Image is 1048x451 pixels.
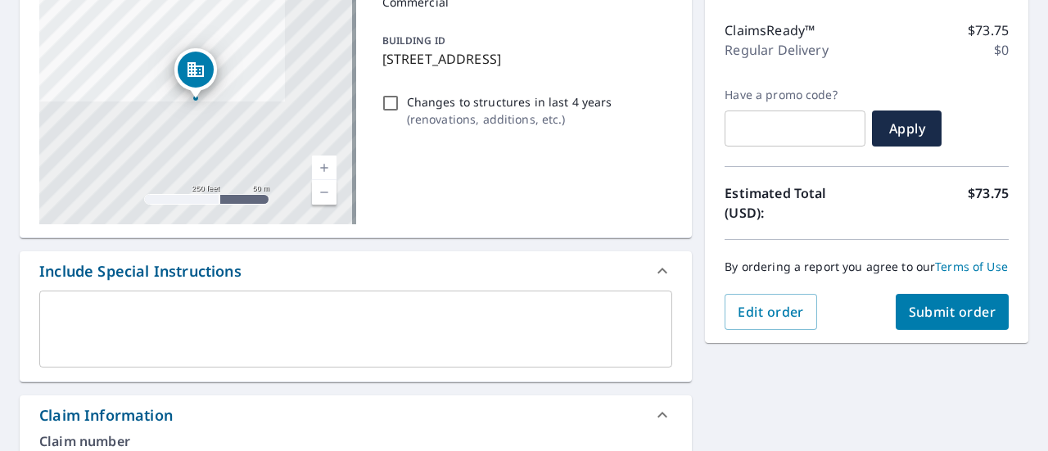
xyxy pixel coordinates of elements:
div: Claim Information [39,404,173,426]
div: Include Special Instructions [39,260,242,282]
p: $0 [994,40,1009,60]
div: Include Special Instructions [20,251,692,291]
p: [STREET_ADDRESS] [382,49,666,69]
label: Claim number [39,435,672,448]
p: $73.75 [968,20,1009,40]
p: ( renovations, additions, etc. ) [407,110,612,128]
span: Edit order [738,303,804,321]
p: ClaimsReady™ [725,20,815,40]
a: Current Level 17, Zoom In [312,156,337,180]
p: Estimated Total (USD): [725,183,866,223]
a: Current Level 17, Zoom Out [312,180,337,205]
p: By ordering a report you agree to our [725,259,1009,274]
a: Terms of Use [935,259,1008,274]
button: Edit order [725,294,817,330]
label: Have a promo code? [725,88,865,102]
p: $73.75 [968,183,1009,223]
button: Apply [872,110,942,147]
span: Submit order [909,303,996,321]
button: Submit order [896,294,1010,330]
p: Regular Delivery [725,40,828,60]
span: Apply [885,120,928,138]
div: Claim Information [20,395,692,435]
p: BUILDING ID [382,34,445,47]
div: Dropped pin, building 1, Commercial property, 1718 Clinton Ave Minneapolis, MN 55404 [174,48,217,99]
p: Changes to structures in last 4 years [407,93,612,110]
